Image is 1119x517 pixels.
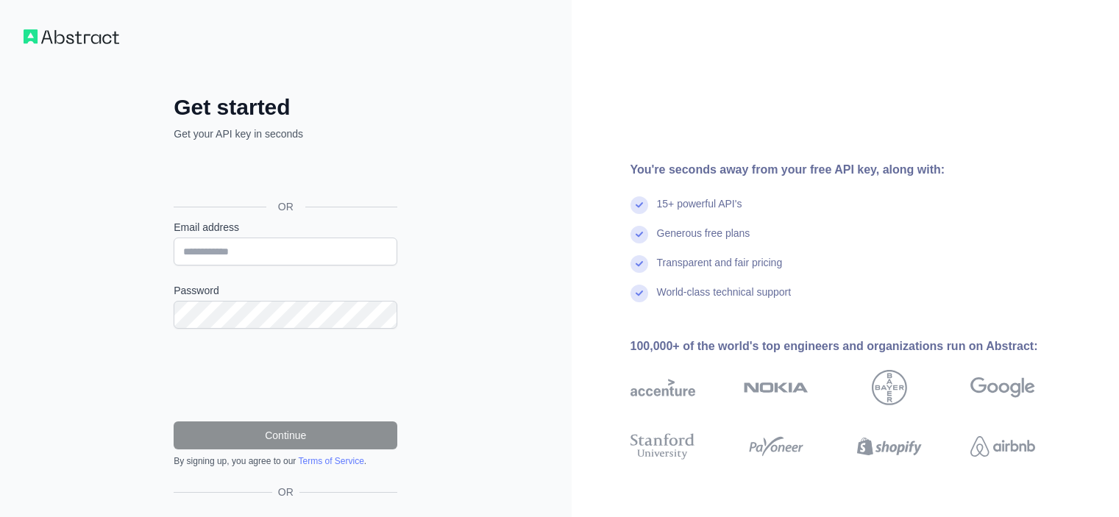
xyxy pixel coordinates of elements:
img: Workflow [24,29,119,44]
a: Terms of Service [298,456,363,466]
div: Transparent and fair pricing [657,255,783,285]
div: You're seconds away from your free API key, along with: [630,161,1082,179]
img: nokia [744,370,809,405]
img: bayer [872,370,907,405]
img: accenture [630,370,695,405]
button: Continue [174,421,397,449]
div: World-class technical support [657,285,792,314]
div: By signing up, you agree to our . [174,455,397,467]
h2: Get started [174,94,397,121]
span: OR [266,199,305,214]
p: Get your API key in seconds [174,126,397,141]
img: check mark [630,226,648,243]
label: Email address [174,220,397,235]
iframe: reCAPTCHA [174,346,397,404]
label: Password [174,283,397,298]
img: shopify [857,430,922,463]
span: OR [272,485,299,499]
img: google [970,370,1035,405]
iframe: Бутон за функцията „Вход с Google“ [166,157,402,190]
img: check mark [630,255,648,273]
img: payoneer [744,430,809,463]
img: check mark [630,196,648,214]
div: 100,000+ of the world's top engineers and organizations run on Abstract: [630,338,1082,355]
img: stanford university [630,430,695,463]
div: Generous free plans [657,226,750,255]
div: 15+ powerful API's [657,196,742,226]
img: airbnb [970,430,1035,463]
img: check mark [630,285,648,302]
